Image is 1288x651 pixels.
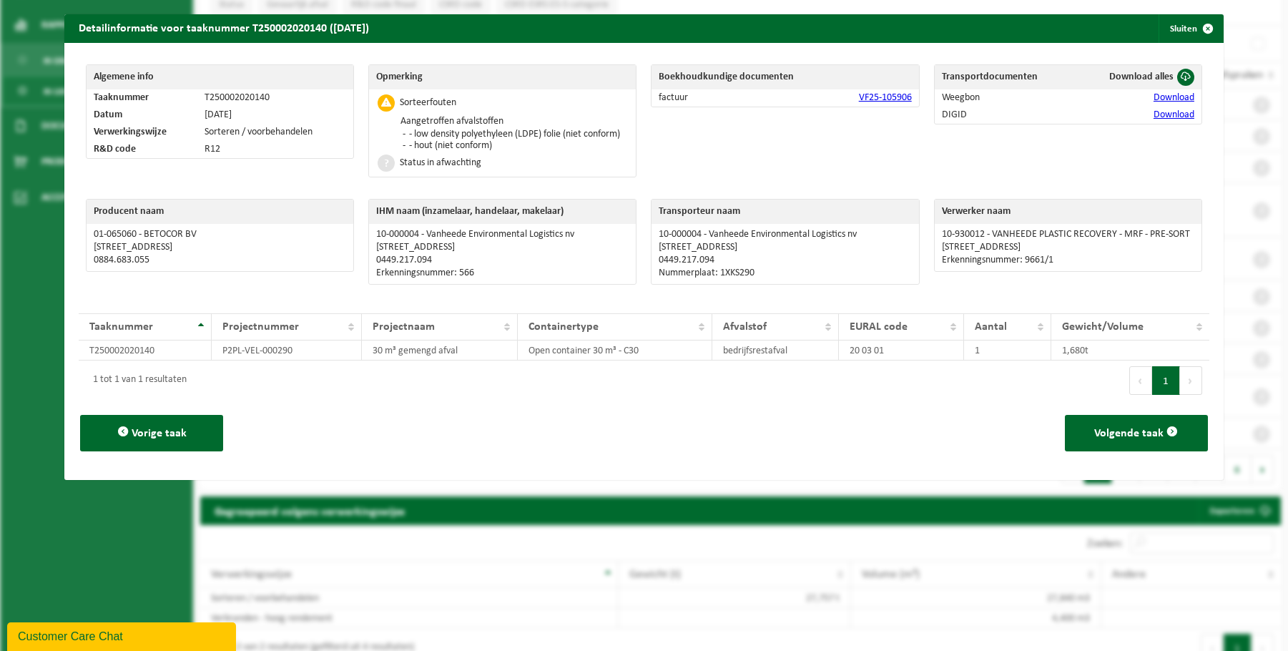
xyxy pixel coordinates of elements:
[369,65,636,89] th: Opmerking
[222,321,299,333] span: Projectnummer
[1180,366,1202,395] button: Next
[376,255,629,266] p: 0449.217.094
[839,341,963,361] td: 20 03 01
[859,92,912,103] a: VF25-105906
[652,89,757,107] td: factuur
[659,255,911,266] p: 0449.217.094
[659,242,911,253] p: [STREET_ADDRESS]
[712,341,839,361] td: bedrijfsrestafval
[723,321,767,333] span: Afvalstof
[212,341,362,361] td: P2PL-VEL-000290
[94,255,346,266] p: 0884.683.055
[87,107,197,124] td: Datum
[376,242,629,253] p: [STREET_ADDRESS]
[652,65,918,89] th: Boekhoudkundige documenten
[1154,109,1194,120] a: Download
[79,341,212,361] td: T250002020140
[94,229,346,240] p: 01-065060 - BETOCOR BV
[197,89,353,107] td: T250002020140
[400,98,456,108] div: Sorteerfouten
[87,65,353,89] th: Algemene info
[373,321,435,333] span: Projectnaam
[942,242,1194,253] p: [STREET_ADDRESS]
[1051,341,1209,361] td: 1,680t
[1152,366,1180,395] button: 1
[659,229,911,240] p: 10-000004 - Vanheede Environmental Logistics nv
[64,14,383,41] h2: Detailinformatie voor taaknummer T250002020140 ([DATE])
[87,124,197,141] td: Verwerkingswijze
[1109,72,1174,82] span: Download alles
[659,268,911,279] p: Nummerplaat: 1XKS290
[942,255,1194,266] p: Erkenningsnummer: 9661/1
[87,89,197,107] td: Taaknummer
[400,158,481,168] div: Status in afwachting
[197,124,353,141] td: Sorteren / voorbehandelen
[376,268,629,279] p: Erkenningsnummer: 566
[132,428,187,439] span: Vorige taak
[652,200,918,224] th: Transporteur naam
[942,229,1194,240] p: 10-930012 - VANHEEDE PLASTIC RECOVERY - MRF - PRE-SORT
[1065,415,1208,451] button: Volgende taak
[89,321,153,333] span: Taaknummer
[964,341,1051,361] td: 1
[86,368,187,393] div: 1 tot 1 van 1 resultaten
[935,89,1075,107] td: Weegbon
[80,415,223,451] button: Vorige taak
[935,107,1075,124] td: DIGID
[935,200,1201,224] th: Verwerker naam
[935,65,1075,89] th: Transportdocumenten
[405,129,620,140] li: - low density polyethyleen (LDPE) folie (niet conform)
[1159,14,1222,43] button: Sluiten
[87,141,197,158] td: R&D code
[1062,321,1144,333] span: Gewicht/Volume
[975,321,1007,333] span: Aantal
[1094,428,1164,439] span: Volgende taak
[369,200,636,224] th: IHM naam (inzamelaar, handelaar, makelaar)
[529,321,599,333] span: Containertype
[376,229,629,240] p: 10-000004 - Vanheede Environmental Logistics nv
[87,200,353,224] th: Producent naam
[400,116,620,127] p: Aangetroffen afvalstoffen
[850,321,908,333] span: EURAL code
[197,107,353,124] td: [DATE]
[362,341,518,361] td: 30 m³ gemengd afval
[197,141,353,158] td: R12
[1129,366,1152,395] button: Previous
[94,242,346,253] p: [STREET_ADDRESS]
[1154,92,1194,103] a: Download
[405,140,620,152] li: - hout (niet conform)
[7,620,239,651] iframe: chat widget
[518,341,712,361] td: Open container 30 m³ - C30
